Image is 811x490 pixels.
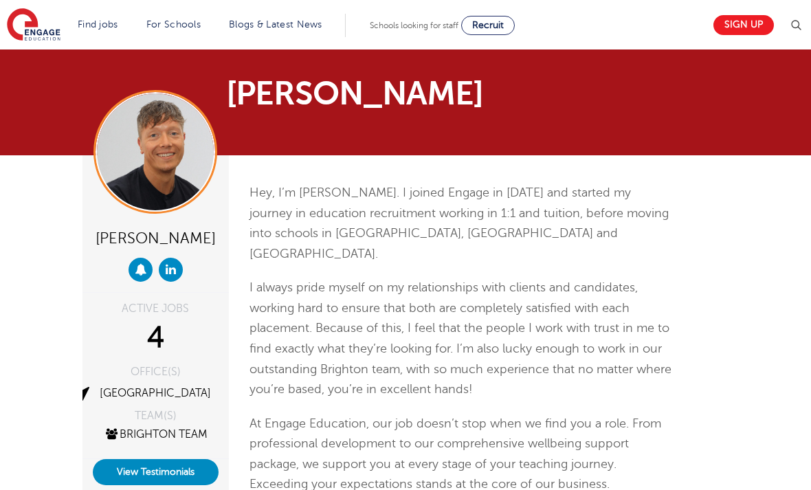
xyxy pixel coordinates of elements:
[226,77,451,110] h1: [PERSON_NAME]
[100,387,211,399] a: [GEOGRAPHIC_DATA]
[93,410,219,421] div: TEAM(S)
[93,321,219,355] div: 4
[249,280,671,396] span: I always pride myself on my relationships with clients and candidates, working hard to ensure tha...
[461,16,515,35] a: Recruit
[78,19,118,30] a: Find jobs
[249,186,669,260] span: Hey, I’m [PERSON_NAME]. I joined Engage in [DATE] and started my journey in education recruitment...
[7,8,60,43] img: Engage Education
[713,15,774,35] a: Sign up
[93,303,219,314] div: ACTIVE JOBS
[370,21,458,30] span: Schools looking for staff
[93,224,219,251] div: [PERSON_NAME]
[146,19,201,30] a: For Schools
[229,19,322,30] a: Blogs & Latest News
[93,459,219,485] a: View Testimonials
[93,366,219,377] div: OFFICE(S)
[104,428,208,441] a: Brighton Team
[472,20,504,30] span: Recruit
